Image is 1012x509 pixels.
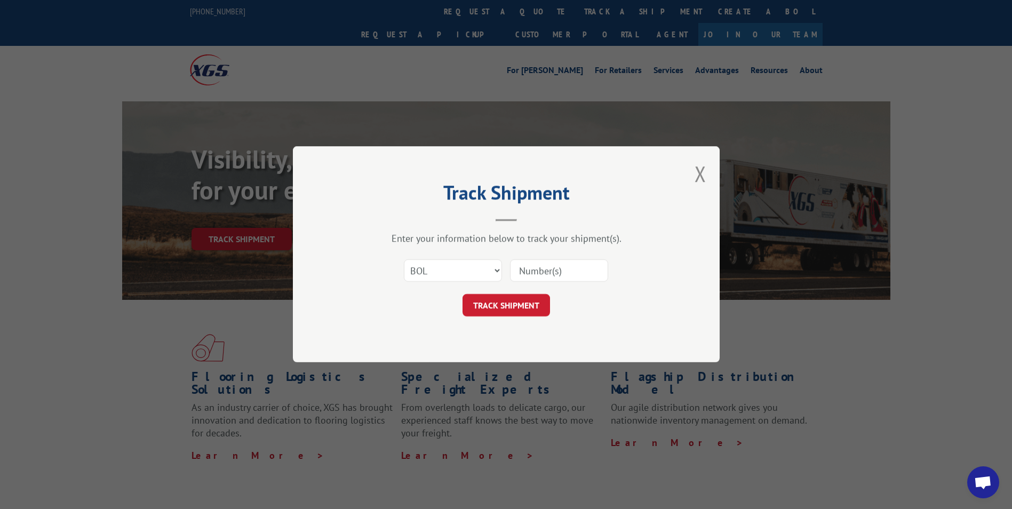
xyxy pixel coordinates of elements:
[695,160,706,188] button: Close modal
[463,295,550,317] button: TRACK SHIPMENT
[346,233,666,245] div: Enter your information below to track your shipment(s).
[346,185,666,205] h2: Track Shipment
[967,466,999,498] div: Open chat
[510,260,608,282] input: Number(s)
